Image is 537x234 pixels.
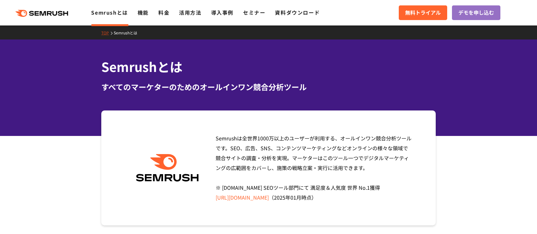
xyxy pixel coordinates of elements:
[133,154,202,182] img: Semrush
[458,9,494,17] span: デモを申し込む
[101,81,436,93] div: すべてのマーケターのためのオールインワン競合分析ツール
[179,9,201,16] a: 活用方法
[216,194,269,201] a: [URL][DOMAIN_NAME]
[138,9,149,16] a: 機能
[399,5,447,20] a: 無料トライアル
[452,5,500,20] a: デモを申し込む
[91,9,128,16] a: Semrushとは
[216,134,412,201] span: Semrushは全世界1000万以上のユーザーが利用する、オールインワン競合分析ツールです。SEO、広告、SNS、コンテンツマーケティングなどオンラインの様々な領域で競合サイトの調査・分析を実現...
[211,9,233,16] a: 導入事例
[275,9,320,16] a: 資料ダウンロード
[101,30,114,35] a: TOP
[243,9,265,16] a: セミナー
[158,9,169,16] a: 料金
[405,9,441,17] span: 無料トライアル
[114,30,142,35] a: Semrushとは
[101,57,436,76] h1: Semrushとは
